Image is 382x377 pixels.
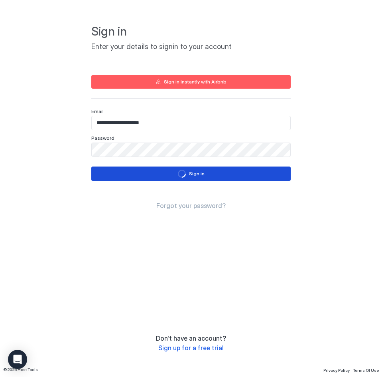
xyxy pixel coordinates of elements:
[91,42,291,52] span: Enter your details to signin to your account
[353,365,379,374] a: Terms Of Use
[323,368,350,373] span: Privacy Policy
[91,108,104,114] span: Email
[3,367,38,372] span: © 2025 Host Tools
[92,143,290,157] input: Input Field
[91,167,291,181] button: loadingSign in
[92,116,290,130] input: Input Field
[156,334,226,342] span: Don't have an account?
[178,170,186,178] div: loading
[91,24,291,39] span: Sign in
[8,350,27,369] div: Open Intercom Messenger
[156,202,226,210] a: Forgot your password?
[323,365,350,374] a: Privacy Policy
[91,75,291,89] button: Sign in instantly with Airbnb
[91,135,114,141] span: Password
[164,78,226,85] div: Sign in instantly with Airbnb
[158,344,224,352] a: Sign up for a free trial
[353,368,379,373] span: Terms Of Use
[189,170,205,177] div: Sign in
